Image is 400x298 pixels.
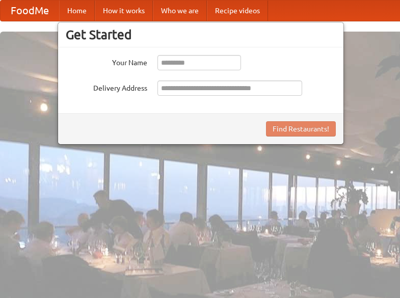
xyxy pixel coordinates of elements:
[95,1,153,21] a: How it works
[66,27,336,42] h3: Get Started
[66,55,147,68] label: Your Name
[266,121,336,137] button: Find Restaurants!
[1,1,59,21] a: FoodMe
[66,80,147,93] label: Delivery Address
[153,1,207,21] a: Who we are
[59,1,95,21] a: Home
[207,1,268,21] a: Recipe videos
